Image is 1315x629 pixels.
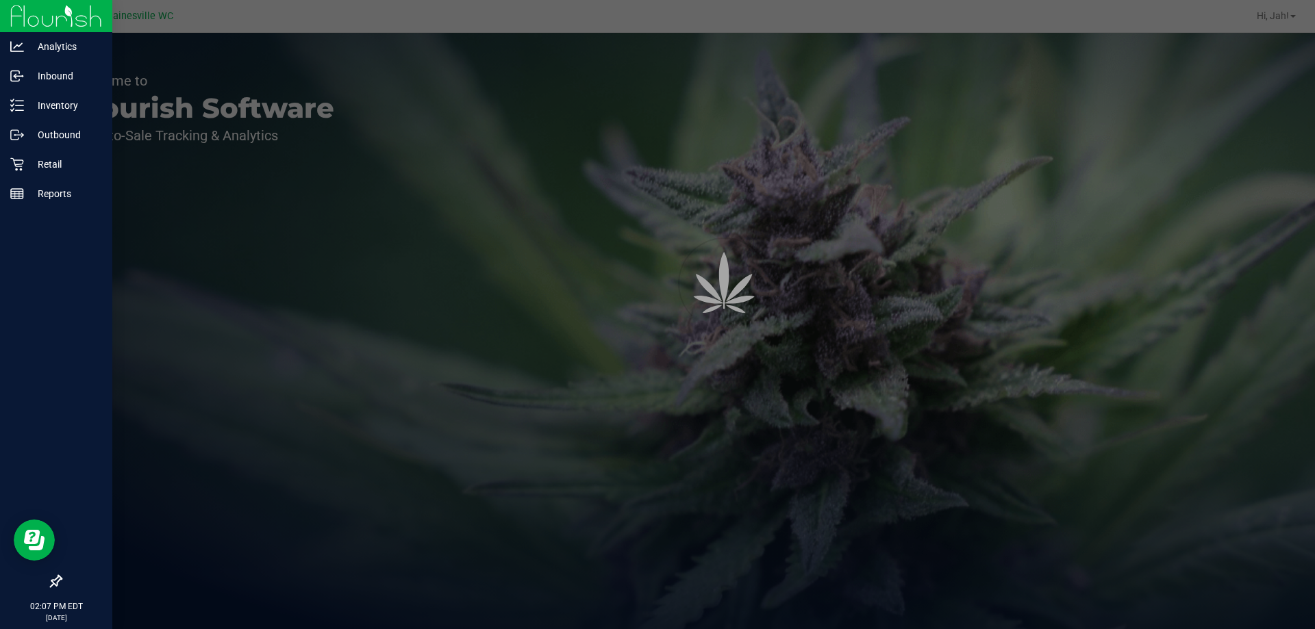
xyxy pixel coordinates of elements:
[6,600,106,613] p: 02:07 PM EDT
[24,127,106,143] p: Outbound
[6,613,106,623] p: [DATE]
[14,519,55,561] iframe: Resource center
[10,128,24,142] inline-svg: Outbound
[24,97,106,114] p: Inventory
[10,40,24,53] inline-svg: Analytics
[24,185,106,202] p: Reports
[10,99,24,112] inline-svg: Inventory
[24,68,106,84] p: Inbound
[10,187,24,201] inline-svg: Reports
[24,38,106,55] p: Analytics
[24,156,106,172] p: Retail
[10,157,24,171] inline-svg: Retail
[10,69,24,83] inline-svg: Inbound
